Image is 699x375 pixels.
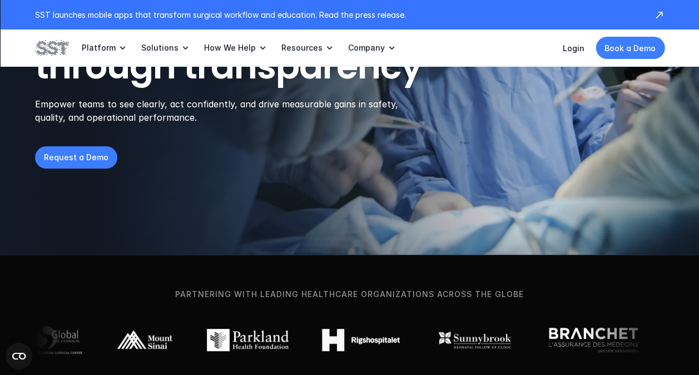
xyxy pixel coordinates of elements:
a: Platform [82,29,128,66]
img: Sunnybrook logo [432,329,514,351]
p: Resources [281,43,323,53]
img: Rigshospitalet logo [321,329,399,351]
p: Request a Demo [44,151,108,163]
img: Mount Sinai logo [115,329,172,351]
img: SST logo [35,38,68,57]
button: Open CMP widget [6,343,32,369]
p: SST launches mobile apps that transform surgical workflow and education. Read the press release. [35,9,642,21]
a: Request a Demo [35,146,117,169]
a: Book a Demo [596,37,665,59]
p: How We Help [204,43,256,53]
p: Company [348,43,385,53]
a: Login [563,43,584,53]
p: Partnering with leading healthcare organizations across the globe [19,288,680,300]
p: Empower teams to see clearly, act confidently, and drive measurable gains in safety, quality, and... [35,97,413,124]
p: Platform [82,43,116,53]
p: Book a Demo [604,42,656,54]
p: Solutions [141,43,179,53]
img: Parkland logo [206,329,287,351]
